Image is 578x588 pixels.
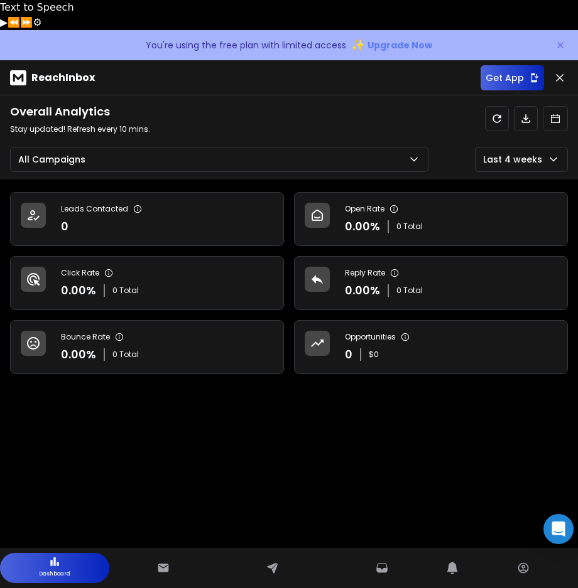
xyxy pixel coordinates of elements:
div: Open Intercom Messenger [543,514,574,544]
a: Click Rate0.00%0 Total [10,256,284,310]
p: Dashboard [39,568,70,580]
p: Reply Rate [345,268,385,278]
p: 0 [345,346,352,363]
button: Previous [8,15,20,30]
p: 0.00 % [345,282,380,299]
a: Bounce Rate0.00%0 Total [10,320,284,374]
p: You're using the free plan with limited access [146,39,346,51]
p: 0 Total [112,286,139,296]
a: Open Rate0.00%0 Total [294,192,568,246]
p: Open Rate [345,204,384,214]
p: Bounce Rate [61,332,110,342]
p: All Campaigns [18,153,90,166]
p: 0 Total [396,286,423,296]
button: Close notification [555,30,565,60]
p: ReachInbox [31,70,95,85]
button: Settings [33,15,41,30]
a: Reply Rate0.00%0 Total [294,256,568,310]
p: Opportunities [345,332,396,342]
p: 0.00 % [61,346,96,363]
button: Get App [481,65,544,90]
p: Click Rate [61,268,99,278]
p: 0 [61,218,68,235]
p: 0.00 % [61,282,96,299]
button: ✨Upgrade Now [351,33,432,58]
span: Upgrade Now [368,39,432,51]
h1: Overall Analytics [10,103,150,120]
p: $ 0 [369,350,379,360]
button: Forward [20,15,33,30]
p: 0.00 % [345,218,380,235]
span: ✨ [351,36,365,54]
a: Leads Contacted0 [10,192,284,246]
p: 0 Total [112,350,139,360]
p: Stay updated! Refresh every 10 mins. [10,124,150,134]
a: Opportunities0$0 [294,320,568,374]
p: Leads Contacted [61,204,128,214]
p: Last 4 weeks [483,153,547,166]
p: 0 Total [396,222,423,232]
